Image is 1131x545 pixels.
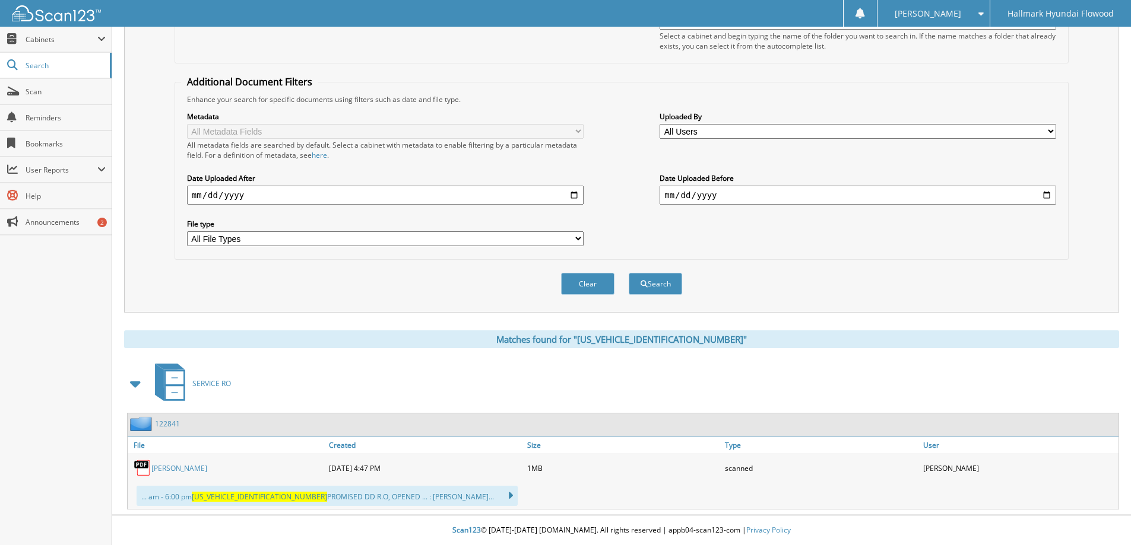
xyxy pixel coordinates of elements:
label: Date Uploaded Before [660,173,1056,183]
span: Help [26,191,106,201]
a: SERVICE RO [148,360,231,407]
div: 1MB [524,456,723,480]
label: Uploaded By [660,111,1056,122]
a: Created [326,437,524,453]
label: Date Uploaded After [187,173,584,183]
a: User [920,437,1119,453]
span: Reminders [26,113,106,123]
input: start [187,186,584,205]
span: SERVICE RO [192,378,231,388]
div: [PERSON_NAME] [920,456,1119,480]
button: Search [629,273,682,295]
img: scan123-logo-white.svg [12,5,101,21]
a: Size [524,437,723,453]
legend: Additional Document Filters [181,75,318,88]
label: File type [187,219,584,229]
span: [US_VEHICLE_IDENTIFICATION_NUMBER] [192,492,327,502]
a: File [128,437,326,453]
a: [PERSON_NAME] [151,463,207,473]
div: Matches found for "[US_VEHICLE_IDENTIFICATION_NUMBER]" [124,330,1119,348]
span: [PERSON_NAME] [895,10,961,17]
span: User Reports [26,165,97,175]
a: here [312,150,327,160]
div: [DATE] 4:47 PM [326,456,524,480]
button: Clear [561,273,614,295]
span: Cabinets [26,34,97,44]
div: 2 [97,218,107,227]
a: Privacy Policy [746,525,791,535]
label: Metadata [187,111,584,122]
div: Enhance your search for specific documents using filters such as date and file type. [181,94,1062,104]
span: Scan123 [452,525,481,535]
a: 122841 [155,419,180,429]
img: PDF.png [134,459,151,477]
a: Type [722,437,920,453]
div: ... am - 6:00 pm PROMISED DD R.O, OPENED ... : [PERSON_NAME]... [137,486,518,506]
span: Hallmark Hyundai Flowood [1008,10,1114,17]
span: Bookmarks [26,139,106,149]
span: Search [26,60,104,71]
div: All metadata fields are searched by default. Select a cabinet with metadata to enable filtering b... [187,140,584,160]
span: Announcements [26,217,106,227]
span: Scan [26,87,106,97]
input: end [660,186,1056,205]
div: scanned [722,456,920,480]
img: folder2.png [130,416,155,431]
div: © [DATE]-[DATE] [DOMAIN_NAME]. All rights reserved | appb04-scan123-com | [112,516,1131,545]
div: Select a cabinet and begin typing the name of the folder you want to search in. If the name match... [660,31,1056,51]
